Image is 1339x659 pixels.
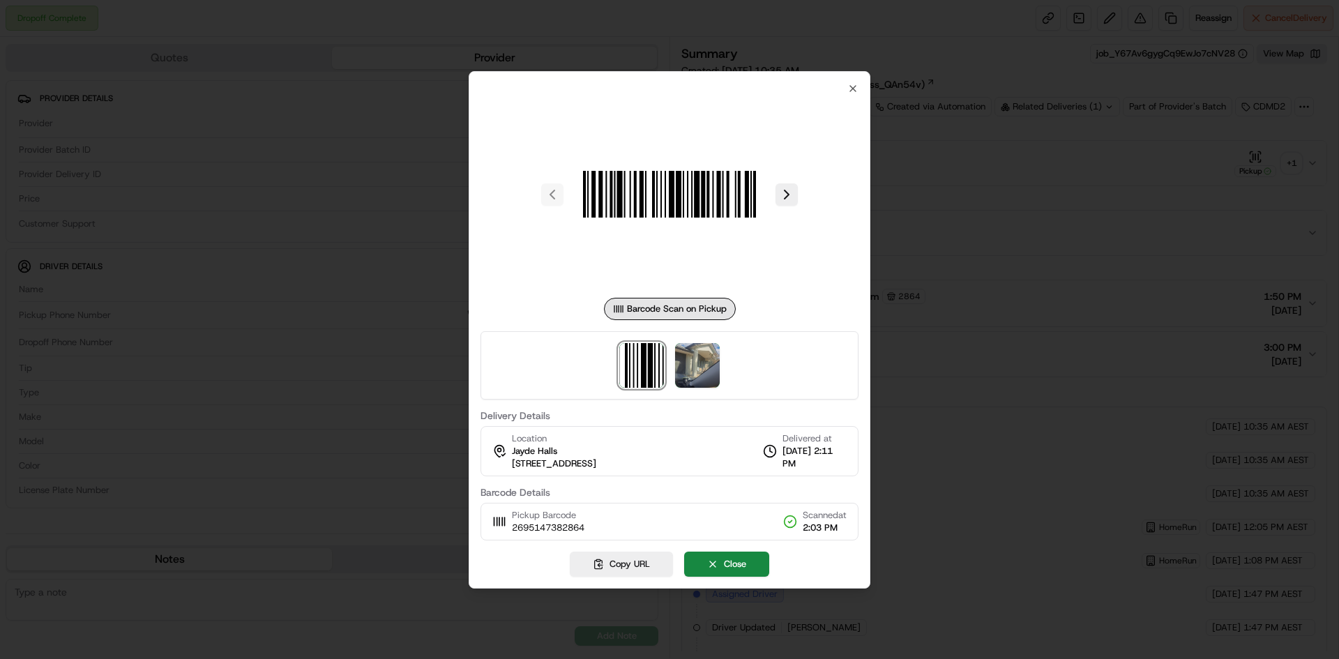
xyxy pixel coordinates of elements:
[512,522,584,534] span: 2695147382864
[619,343,664,388] img: barcode_scan_on_pickup image
[512,432,547,445] span: Location
[569,94,770,295] img: barcode_scan_on_pickup image
[512,457,596,470] span: [STREET_ADDRESS]
[512,445,557,457] span: Jayde Halls
[782,432,847,445] span: Delivered at
[675,343,720,388] img: photo_proof_of_delivery image
[803,522,847,534] span: 2:03 PM
[684,552,769,577] button: Close
[481,411,858,421] label: Delivery Details
[803,509,847,522] span: Scanned at
[481,487,858,497] label: Barcode Details
[604,298,736,320] div: Barcode Scan on Pickup
[782,445,847,470] span: [DATE] 2:11 PM
[570,552,673,577] button: Copy URL
[512,509,584,522] span: Pickup Barcode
